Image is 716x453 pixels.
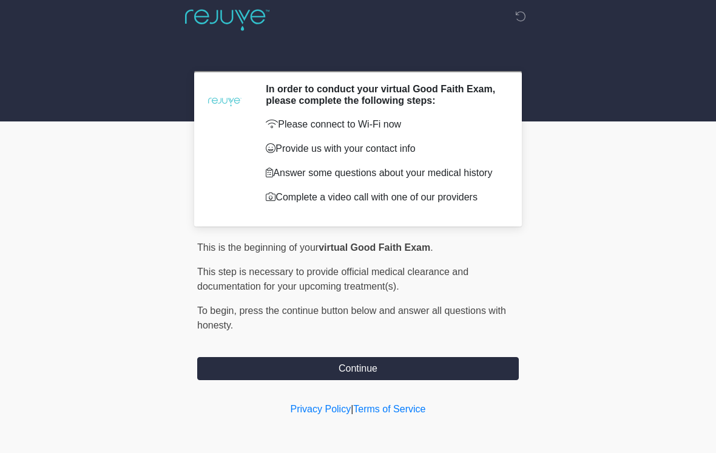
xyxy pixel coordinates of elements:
[197,242,319,253] span: This is the beginning of your
[353,404,425,414] a: Terms of Service
[188,44,528,66] h1: ‎ ‎ ‎ ‎
[266,141,501,156] p: Provide us with your contact info
[266,190,501,205] p: Complete a video call with one of our providers
[351,404,353,414] a: |
[206,83,243,120] img: Agent Avatar
[319,242,430,253] strong: virtual Good Faith Exam
[291,404,351,414] a: Privacy Policy
[197,267,468,291] span: This step is necessary to provide official medical clearance and documentation for your upcoming ...
[266,166,501,180] p: Answer some questions about your medical history
[430,242,433,253] span: .
[185,9,269,31] img: Rejuve Clinics Logo
[197,357,519,380] button: Continue
[266,83,501,106] h2: In order to conduct your virtual Good Faith Exam, please complete the following steps:
[266,117,501,132] p: Please connect to Wi-Fi now
[197,305,239,316] span: To begin,
[197,305,506,330] span: press the continue button below and answer all questions with honesty.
